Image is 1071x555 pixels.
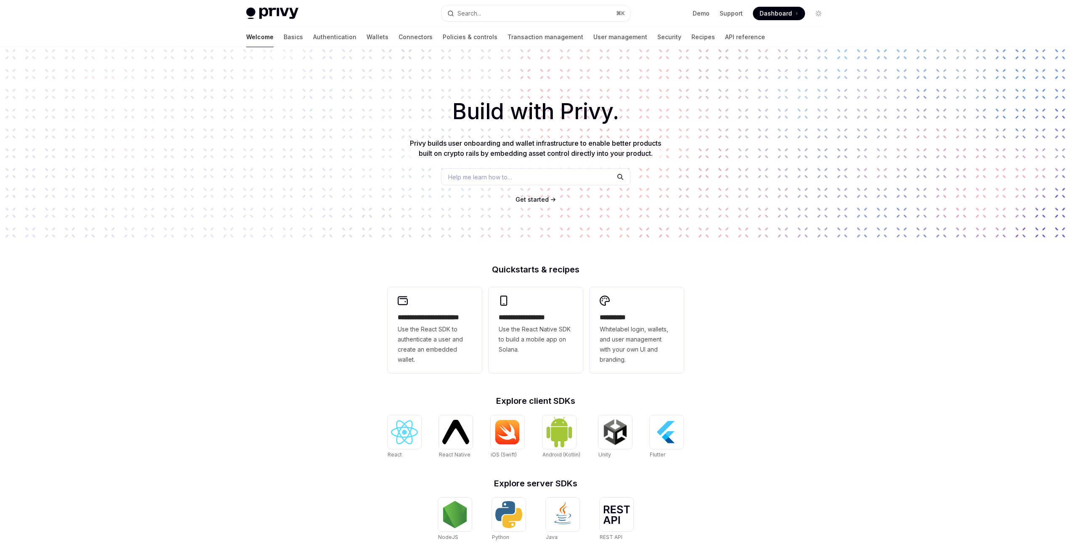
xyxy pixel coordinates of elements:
[439,451,470,458] span: React Native
[443,27,497,47] a: Policies & controls
[691,27,715,47] a: Recipes
[693,9,710,18] a: Demo
[546,498,579,542] a: JavaJava
[546,416,573,448] img: Android (Kotlin)
[812,7,825,20] button: Toggle dark mode
[492,534,509,540] span: Python
[441,501,468,528] img: NodeJS
[598,415,632,459] a: UnityUnity
[441,6,630,21] button: Search...⌘K
[542,451,580,458] span: Android (Kotlin)
[590,287,684,373] a: **** *****Whitelabel login, wallets, and user management with your own UI and branding.
[494,419,521,445] img: iOS (Swift)
[448,173,512,181] span: Help me learn how to…
[313,27,356,47] a: Authentication
[600,324,674,365] span: Whitelabel login, wallets, and user management with your own UI and branding.
[760,9,792,18] span: Dashboard
[438,534,458,540] span: NodeJS
[542,415,580,459] a: Android (Kotlin)Android (Kotlin)
[388,451,402,458] span: React
[753,7,805,20] a: Dashboard
[391,420,418,444] img: React
[653,419,680,446] img: Flutter
[603,505,630,524] img: REST API
[508,27,583,47] a: Transaction management
[516,196,549,203] span: Get started
[650,415,683,459] a: FlutterFlutter
[388,415,421,459] a: ReactReact
[593,27,647,47] a: User management
[492,498,526,542] a: PythonPython
[388,265,684,274] h2: Quickstarts & recipes
[491,415,524,459] a: iOS (Swift)iOS (Swift)
[367,27,388,47] a: Wallets
[600,534,622,540] span: REST API
[439,415,473,459] a: React NativeReact Native
[549,501,576,528] img: Java
[495,501,522,528] img: Python
[499,324,573,355] span: Use the React Native SDK to build a mobile app on Solana.
[438,498,472,542] a: NodeJSNodeJS
[546,534,558,540] span: Java
[410,139,661,157] span: Privy builds user onboarding and wallet infrastructure to enable better products built on crypto ...
[457,8,481,19] div: Search...
[600,498,633,542] a: REST APIREST API
[388,397,684,405] h2: Explore client SDKs
[13,95,1058,128] h1: Build with Privy.
[657,27,681,47] a: Security
[388,479,684,488] h2: Explore server SDKs
[602,419,629,446] img: Unity
[491,451,517,458] span: iOS (Swift)
[598,451,611,458] span: Unity
[399,27,433,47] a: Connectors
[650,451,665,458] span: Flutter
[725,27,765,47] a: API reference
[616,10,625,17] span: ⌘ K
[516,195,549,204] a: Get started
[489,287,583,373] a: **** **** **** ***Use the React Native SDK to build a mobile app on Solana.
[398,324,472,365] span: Use the React SDK to authenticate a user and create an embedded wallet.
[246,8,298,19] img: light logo
[720,9,743,18] a: Support
[246,27,274,47] a: Welcome
[284,27,303,47] a: Basics
[442,420,469,444] img: React Native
